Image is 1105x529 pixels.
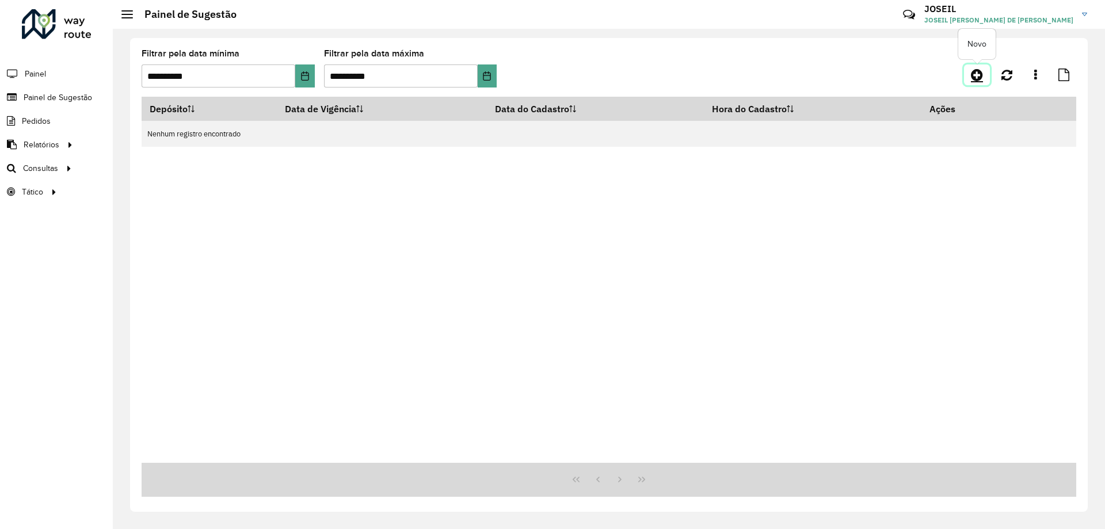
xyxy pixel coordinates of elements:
[324,47,424,60] label: Filtrar pela data máxima
[142,47,239,60] label: Filtrar pela data mínima
[24,92,92,104] span: Painel de Sugestão
[25,68,46,80] span: Painel
[958,29,996,59] div: Novo
[704,97,922,121] th: Hora do Cadastro
[487,97,704,121] th: Data do Cadastro
[897,2,921,27] a: Contato Rápido
[924,15,1073,25] span: JOSEIL [PERSON_NAME] DE [PERSON_NAME]
[142,97,277,121] th: Depósito
[133,8,237,21] h2: Painel de Sugestão
[22,186,43,198] span: Tático
[295,64,314,87] button: Choose Date
[23,162,58,174] span: Consultas
[24,139,59,151] span: Relatórios
[921,97,990,121] th: Ações
[22,115,51,127] span: Pedidos
[142,121,1076,147] td: Nenhum registro encontrado
[924,3,1073,14] h3: JOSEIL
[277,97,487,121] th: Data de Vigência
[478,64,497,87] button: Choose Date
